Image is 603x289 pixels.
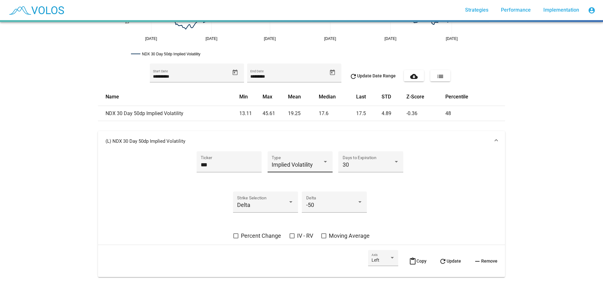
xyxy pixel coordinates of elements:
button: Change sorting for max [263,94,272,100]
a: Performance [496,4,536,16]
button: Change sorting for median [319,94,336,100]
a: Implementation [538,4,584,16]
button: Change sorting for last [356,94,366,100]
td: 17.6 [319,106,356,121]
mat-icon: refresh [350,73,357,80]
mat-icon: list [437,73,444,80]
mat-expansion-panel-header: (L) NDX 30 Day 50dp Implied Volatility [98,131,505,151]
button: Open calendar [327,67,338,78]
img: blue_transparent.png [5,2,67,18]
mat-icon: cloud_download [410,73,418,80]
span: Implied Volatility [272,161,313,168]
mat-icon: account_circle [588,7,595,14]
span: 30 [343,161,349,168]
button: Change sorting for std [382,94,391,100]
span: IV - RV [297,232,313,240]
button: Change sorting for mean [288,94,301,100]
button: Change sorting for name [106,94,119,100]
button: Update [434,250,466,272]
td: -0.36 [406,106,445,121]
span: Update Date Range [350,73,396,78]
td: 45.61 [263,106,288,121]
a: Strategies [460,4,493,16]
button: Copy [404,250,432,272]
span: Strategies [465,7,488,13]
td: NDX 30 Day 50dp Implied Volatility [98,106,239,121]
span: Remove [474,258,497,264]
span: Left [372,258,379,263]
button: Remove [469,250,503,272]
div: (L) NDX 30 Day 50dp Implied Volatility [98,151,505,277]
span: Delta [237,202,250,208]
button: Change sorting for percentile [445,94,468,100]
span: Performance [501,7,531,13]
mat-panel-title: (L) NDX 30 Day 50dp Implied Volatility [106,138,490,144]
button: Change sorting for min [239,94,248,100]
button: Update Date Range [345,70,401,81]
button: Open calendar [230,67,241,78]
td: 13.11 [239,106,263,121]
td: 19.25 [288,106,319,121]
td: 48 [445,106,505,121]
button: Change sorting for z_score [406,94,424,100]
span: -50 [306,202,314,208]
mat-icon: remove [474,258,481,265]
mat-icon: content_paste [409,258,416,265]
mat-icon: refresh [439,258,447,265]
span: Copy [409,258,426,264]
span: Moving Average [329,232,370,240]
span: Implementation [543,7,579,13]
span: Percent Change [241,232,281,240]
td: 17.5 [356,106,382,121]
span: Update [439,258,461,264]
td: 4.89 [382,106,406,121]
